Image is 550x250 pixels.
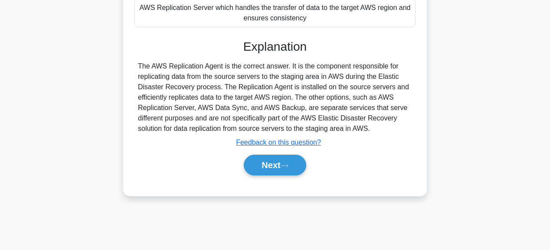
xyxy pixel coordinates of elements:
a: Feedback on this question? [236,139,321,146]
div: The AWS Replication Agent is the correct answer. It is the component responsible for replicating ... [138,61,412,134]
button: Next [244,155,306,175]
h3: Explanation [140,39,410,54]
